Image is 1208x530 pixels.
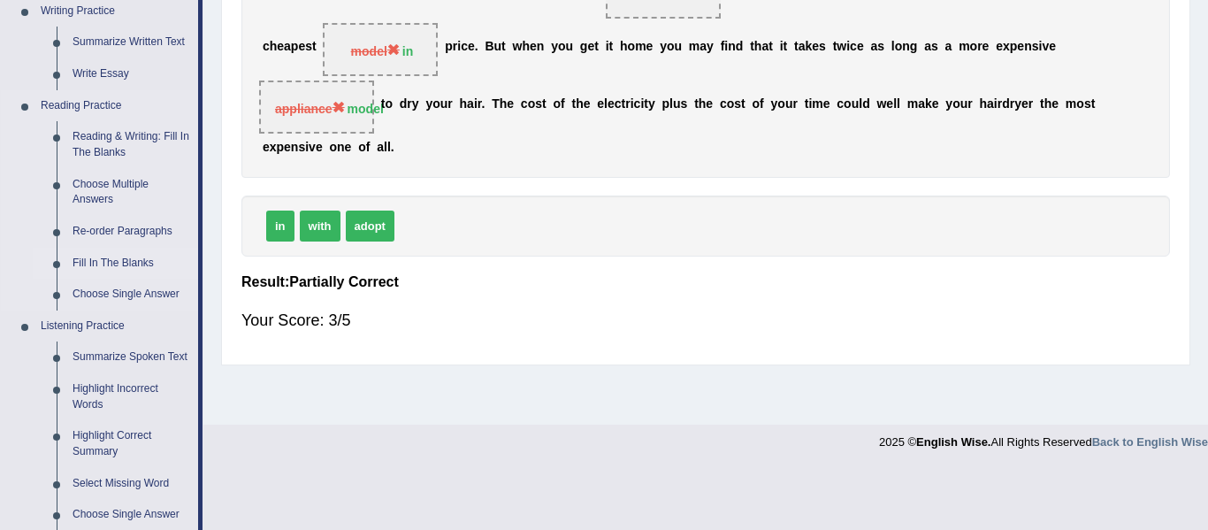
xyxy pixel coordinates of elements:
a: Choose Single Answer [65,279,198,311]
b: i [808,97,812,111]
b: a [987,97,994,111]
a: Write Essay [65,58,198,90]
b: m [959,40,969,54]
a: Back to English Wise [1092,435,1208,449]
b: e [982,40,990,54]
b: i [994,97,998,111]
b: c [634,97,641,111]
b: d [862,97,870,111]
b: i [780,40,784,54]
span: Drop target [259,81,374,134]
b: e [857,40,864,54]
b: s [931,40,938,54]
b: t [694,97,699,111]
b: o [385,97,393,111]
b: e [587,40,594,54]
b: u [494,40,502,54]
b: o [528,97,536,111]
span: adopt [346,211,394,242]
b: r [1028,97,1033,111]
b: a [761,40,768,54]
a: Reading Practice [33,90,198,122]
b: c [615,97,622,111]
b: o [777,97,785,111]
b: s [1084,97,1091,111]
b: u [675,40,683,54]
b: p [1010,40,1018,54]
b: k [925,97,932,111]
b: e [608,97,615,111]
a: Fill In The Blanks [65,248,198,280]
b: n [537,40,545,54]
b: y [771,97,778,111]
b: t [312,40,317,54]
b: c [850,40,857,54]
b: . [481,97,485,111]
b: f [366,140,371,154]
b: h [500,97,508,111]
a: Highlight Correct Summary [65,420,198,467]
b: m [1066,97,1076,111]
b: e [1049,40,1056,54]
b: h [522,40,530,54]
b: c [461,40,468,54]
b: t [750,40,754,54]
b: l [387,140,391,154]
b: s [681,97,688,111]
b: l [893,97,897,111]
b: r [447,97,452,111]
b: n [337,140,345,154]
span: appliance [275,102,345,116]
b: o [667,40,675,54]
b: e [345,140,352,154]
b: c [263,40,270,54]
b: r [478,97,482,111]
b: u [785,97,793,111]
b: c [837,97,844,111]
b: r [407,97,411,111]
b: e [1051,97,1059,111]
b: t [1040,97,1044,111]
b: g [910,40,918,54]
b: i [606,40,609,54]
b: i [724,40,728,54]
strong: in [402,44,413,58]
b: i [846,40,850,54]
b: d [736,40,744,54]
b: e [932,97,939,111]
div: 2025 © All Rights Reserved [879,425,1208,450]
b: o [628,40,636,54]
b: p [291,40,299,54]
b: s [734,97,741,111]
b: d [1002,97,1010,111]
b: i [457,40,461,54]
b: o [895,40,903,54]
b: i [474,97,478,111]
b: o [553,97,561,111]
b: y [648,97,655,111]
b: r [1010,97,1014,111]
a: Summarize Written Text [65,27,198,58]
b: a [870,40,877,54]
a: Summarize Spoken Text [65,342,198,373]
b: t [794,40,799,54]
span: in [266,211,294,242]
b: o [970,40,978,54]
b: n [1024,40,1032,54]
b: p [662,97,670,111]
b: e [298,40,305,54]
b: c [720,97,727,111]
b: y [425,97,432,111]
b: u [852,97,860,111]
b: i [631,97,634,111]
b: l [604,97,608,111]
b: u [673,97,681,111]
b: y [412,97,419,111]
b: w [876,97,886,111]
span: with [300,211,340,242]
b: e [646,40,654,54]
b: o [432,97,440,111]
b: w [513,40,523,54]
b: o [952,97,960,111]
b: t [833,40,837,54]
